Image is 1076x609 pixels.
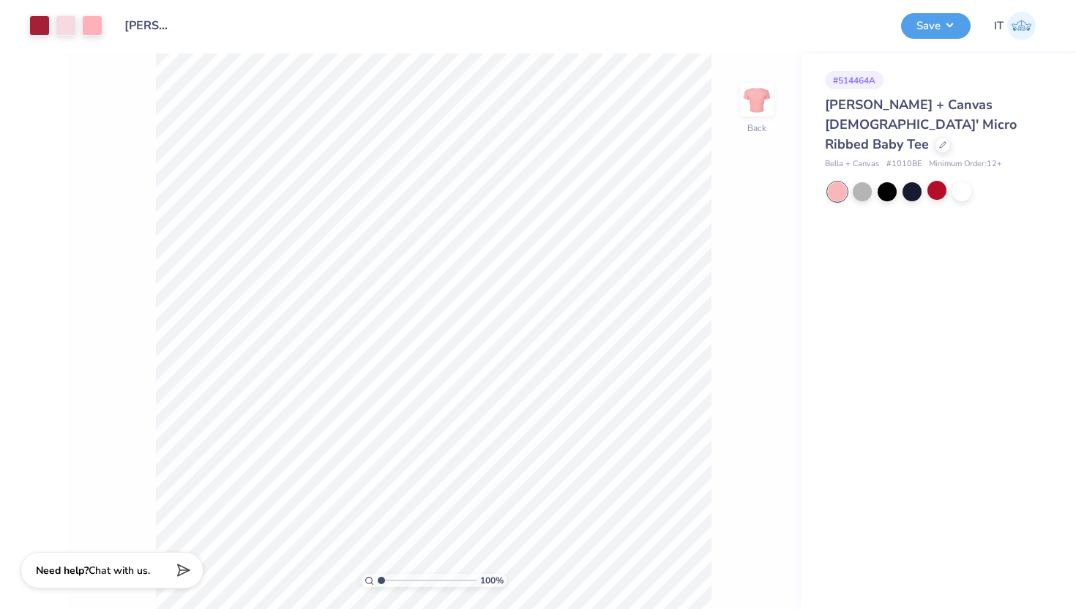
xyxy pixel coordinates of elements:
[747,122,766,135] div: Back
[825,96,1017,153] span: [PERSON_NAME] + Canvas [DEMOGRAPHIC_DATA]' Micro Ribbed Baby Tee
[825,71,883,89] div: # 514464A
[742,85,771,114] img: Back
[994,18,1004,34] span: IT
[36,564,89,578] strong: Need help?
[825,158,879,171] span: Bella + Canvas
[994,12,1036,40] a: IT
[886,158,922,171] span: # 1010BE
[480,574,504,587] span: 100 %
[113,11,185,40] input: Untitled Design
[1007,12,1036,40] img: Ishwar Tiwari
[901,13,971,39] button: Save
[89,564,150,578] span: Chat with us.
[929,158,1002,171] span: Minimum Order: 12 +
